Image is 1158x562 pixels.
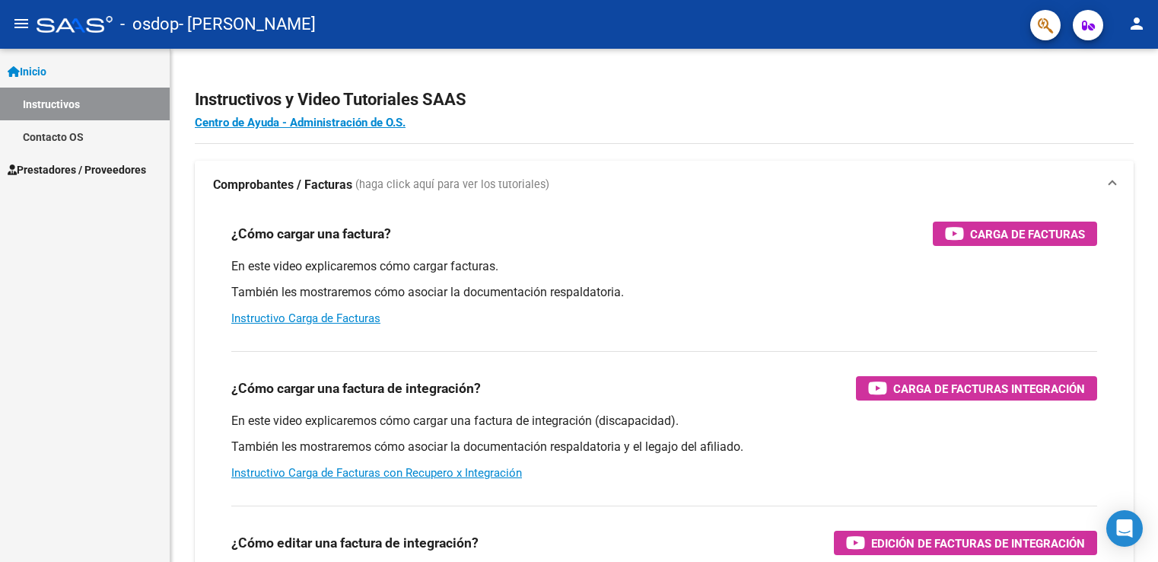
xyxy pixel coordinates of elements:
[195,116,406,129] a: Centro de Ayuda - Administración de O.S.
[871,534,1085,553] span: Edición de Facturas de integración
[195,161,1134,209] mat-expansion-panel-header: Comprobantes / Facturas (haga click aquí para ver los tutoriales)
[970,225,1085,244] span: Carga de Facturas
[8,63,46,80] span: Inicio
[231,378,481,399] h3: ¿Cómo cargar una factura de integración?
[231,532,479,554] h3: ¿Cómo editar una factura de integración?
[231,466,522,480] a: Instructivo Carga de Facturas con Recupero x Integración
[231,311,380,325] a: Instructivo Carga de Facturas
[1128,14,1146,33] mat-icon: person
[355,177,549,193] span: (haga click aquí para ver los tutoriales)
[12,14,30,33] mat-icon: menu
[856,376,1097,401] button: Carga de Facturas Integración
[120,8,179,41] span: - osdop
[893,379,1085,398] span: Carga de Facturas Integración
[834,531,1097,555] button: Edición de Facturas de integración
[179,8,316,41] span: - [PERSON_NAME]
[231,284,1097,301] p: También les mostraremos cómo asociar la documentación respaldatoria.
[231,258,1097,275] p: En este video explicaremos cómo cargar facturas.
[213,177,352,193] strong: Comprobantes / Facturas
[231,223,391,244] h3: ¿Cómo cargar una factura?
[933,222,1097,246] button: Carga de Facturas
[231,439,1097,455] p: También les mostraremos cómo asociar la documentación respaldatoria y el legajo del afiliado.
[1106,510,1143,547] div: Open Intercom Messenger
[231,413,1097,429] p: En este video explicaremos cómo cargar una factura de integración (discapacidad).
[8,161,146,178] span: Prestadores / Proveedores
[195,85,1134,114] h2: Instructivos y Video Tutoriales SAAS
